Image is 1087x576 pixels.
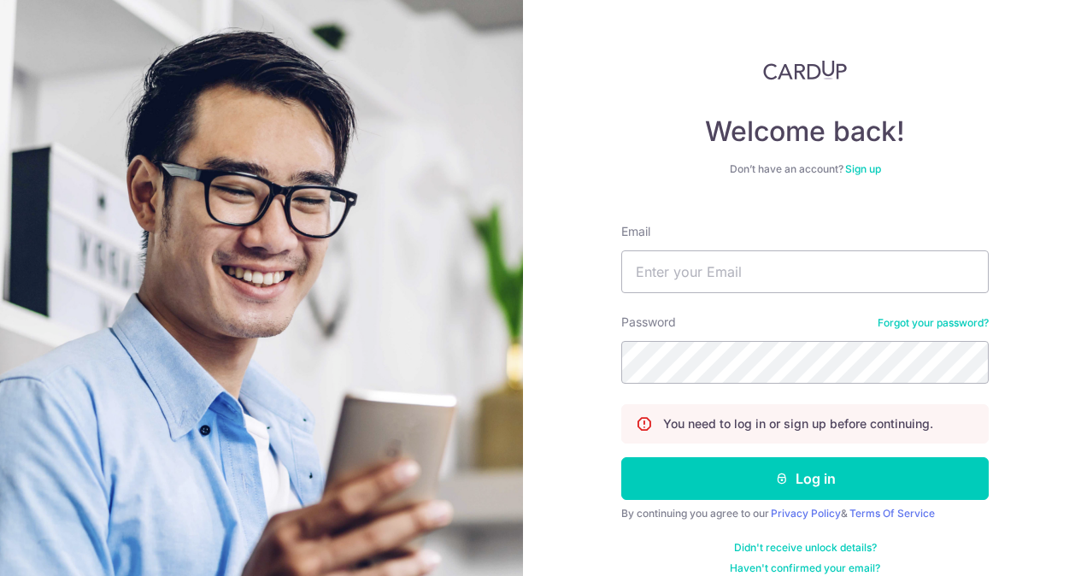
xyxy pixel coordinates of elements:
input: Enter your Email [621,250,989,293]
button: Log in [621,457,989,500]
a: Privacy Policy [771,507,841,520]
a: Terms Of Service [849,507,935,520]
a: Haven't confirmed your email? [730,561,880,575]
p: You need to log in or sign up before continuing. [663,415,933,432]
label: Password [621,314,676,331]
label: Email [621,223,650,240]
img: CardUp Logo [763,60,847,80]
div: By continuing you agree to our & [621,507,989,520]
div: Don’t have an account? [621,162,989,176]
h4: Welcome back! [621,115,989,149]
a: Didn't receive unlock details? [734,541,877,555]
a: Sign up [845,162,881,175]
a: Forgot your password? [878,316,989,330]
